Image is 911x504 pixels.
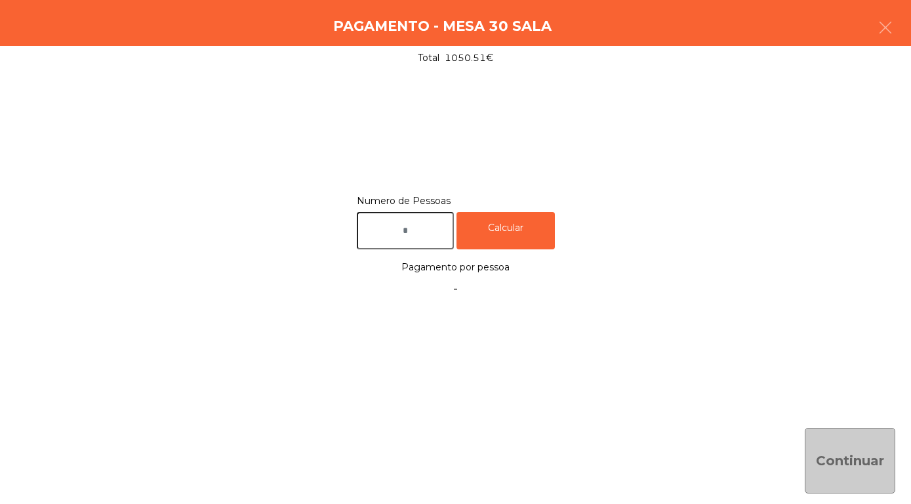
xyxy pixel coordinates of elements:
label: Numero de Pessoas [357,192,555,210]
span: 1050.51€ [445,51,493,65]
h4: Pagamento - Mesa 30 Sala [333,16,552,36]
span: Pagamento por pessoa [401,259,510,276]
span: - [401,276,510,301]
span: Total [418,51,439,65]
div: Calcular [456,212,555,249]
